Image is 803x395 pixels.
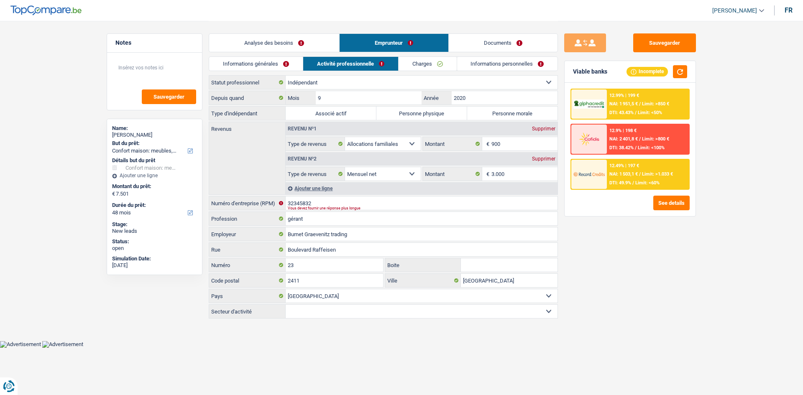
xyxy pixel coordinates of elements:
a: Informations générales [209,57,303,71]
div: Name: [112,125,197,132]
span: DTI: 49.9% [609,180,631,186]
label: Type de revenus [286,167,345,181]
label: Profession [209,212,286,225]
input: AAAA [452,91,557,104]
span: Limit: >850 € [642,101,669,107]
span: / [639,101,641,107]
span: € [112,191,115,197]
label: Pays [209,289,286,303]
div: Ajouter une ligne [112,173,197,178]
span: Limit: >800 € [642,136,669,142]
div: [PERSON_NAME] [112,132,197,138]
div: New leads [112,228,197,234]
label: Boite [385,258,461,272]
div: 12.49% | 197 € [609,163,639,168]
span: DTI: 38.42% [609,145,634,150]
a: Activité professionnelle [303,57,398,71]
a: Emprunteur [340,34,448,52]
span: € [482,167,491,181]
div: Stage: [112,221,197,228]
label: Année [422,91,451,104]
div: Simulation Date: [112,255,197,262]
div: [DATE] [112,262,197,269]
a: Informations personnelles [457,57,558,71]
label: Montant [423,137,482,150]
label: Type de revenus [286,137,345,150]
label: Associé actif [286,107,376,120]
img: TopCompare Logo [10,5,82,15]
div: Ajouter une ligne [286,182,557,194]
label: Durée du prêt: [112,202,195,209]
span: / [635,110,637,115]
span: [PERSON_NAME] [712,7,757,14]
span: Limit: <100% [638,145,665,150]
label: Personne morale [467,107,558,120]
label: Depuis quand [209,91,286,104]
label: Montant [423,167,482,181]
span: € [482,137,491,150]
label: Personne physique [376,107,467,120]
div: Status: [112,238,197,245]
button: See details [653,196,690,210]
label: Employeur [209,227,286,241]
div: open [112,245,197,252]
span: Limit: <60% [635,180,660,186]
button: Sauvegarder [142,89,196,104]
span: NAI: 2 401,8 € [609,136,638,142]
div: 12.9% | 198 € [609,128,637,133]
span: NAI: 1 951,5 € [609,101,638,107]
div: 12.99% | 199 € [609,93,639,98]
img: Cofidis [573,131,604,147]
div: Incomplete [627,67,668,76]
div: Viable banks [573,68,607,75]
div: Vous devez fournir une réponse plus longue [288,206,529,210]
button: Sauvegarder [633,33,696,52]
label: Rue [209,243,286,256]
span: Limit: <50% [638,110,662,115]
input: MM [316,91,422,104]
label: Statut professionnel [209,76,286,89]
span: / [635,145,637,150]
label: But du prêt: [112,140,195,147]
label: Mois [286,91,315,104]
a: Charges [399,57,457,71]
label: Revenus [209,122,285,132]
label: Code postal [209,274,286,287]
label: Type d'indépendant [209,107,286,120]
label: Secteur d'activité [209,305,286,318]
label: Montant du prêt: [112,183,195,190]
span: DTI: 43.43% [609,110,634,115]
div: fr [785,6,793,14]
span: / [632,180,634,186]
img: Advertisement [42,341,83,348]
a: Analyse des besoins [209,34,339,52]
span: / [639,171,641,177]
label: Numéro [209,258,286,272]
span: NAI: 1 503,1 € [609,171,638,177]
div: Détails but du prêt [112,157,197,164]
span: / [639,136,641,142]
div: Revenu nº2 [286,156,319,161]
a: Documents [449,34,557,52]
label: Ville [385,274,461,287]
img: Record Credits [573,166,604,182]
label: Numéro d'entreprise (RPM) [209,196,286,210]
a: [PERSON_NAME] [706,4,764,18]
div: Supprimer [530,126,557,131]
span: Limit: >1.033 € [642,171,673,177]
div: Supprimer [530,156,557,161]
span: Sauvegarder [153,94,184,99]
img: AlphaCredit [573,99,604,109]
div: Revenu nº1 [286,126,319,131]
h5: Notes [115,39,194,46]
